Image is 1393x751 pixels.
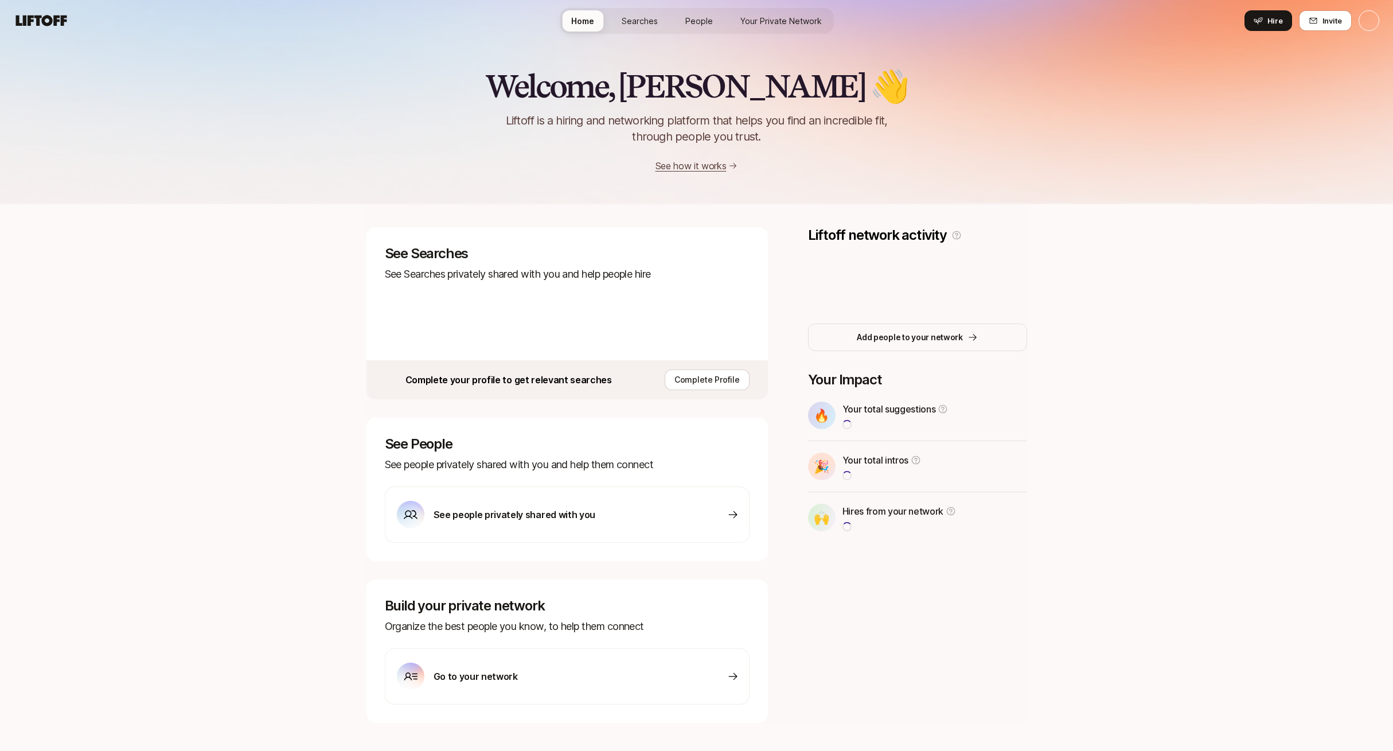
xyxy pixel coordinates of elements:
[676,10,722,32] a: People
[385,598,750,614] p: Build your private network
[685,15,713,27] span: People
[674,373,740,387] p: Complete Profile
[808,372,1027,388] p: Your Impact
[385,246,750,262] p: See Searches
[740,15,822,27] span: Your Private Network
[1322,15,1342,26] span: Invite
[485,69,908,103] h2: Welcome, [PERSON_NAME] 👋
[385,436,750,452] p: See People
[405,372,612,387] p: Complete your profile to get relevant searches
[808,402,836,429] div: 🔥
[562,10,603,32] a: Home
[842,402,936,417] p: Your total suggestions
[385,618,750,635] p: Organize the best people you know, to help them connect
[655,160,727,172] a: See how it works
[434,507,595,522] p: See people privately shared with you
[385,457,750,473] p: See people privately shared with you and help them connect
[842,453,909,468] p: Your total intros
[622,15,658,27] span: Searches
[665,369,750,390] button: Complete Profile
[842,504,944,519] p: Hires from your network
[612,10,667,32] a: Searches
[808,324,1027,351] button: Add people to your network
[808,227,947,243] p: Liftoff network activity
[857,330,963,344] p: Add people to your network
[491,112,902,145] p: Liftoff is a hiring and networking platform that helps you find an incredible fit, through people...
[434,669,518,684] p: Go to your network
[731,10,831,32] a: Your Private Network
[808,453,836,480] div: 🎉
[385,266,750,282] p: See Searches privately shared with you and help people hire
[1267,15,1283,26] span: Hire
[808,504,836,531] div: 🙌
[1244,10,1292,31] button: Hire
[1299,10,1352,31] button: Invite
[571,15,594,27] span: Home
